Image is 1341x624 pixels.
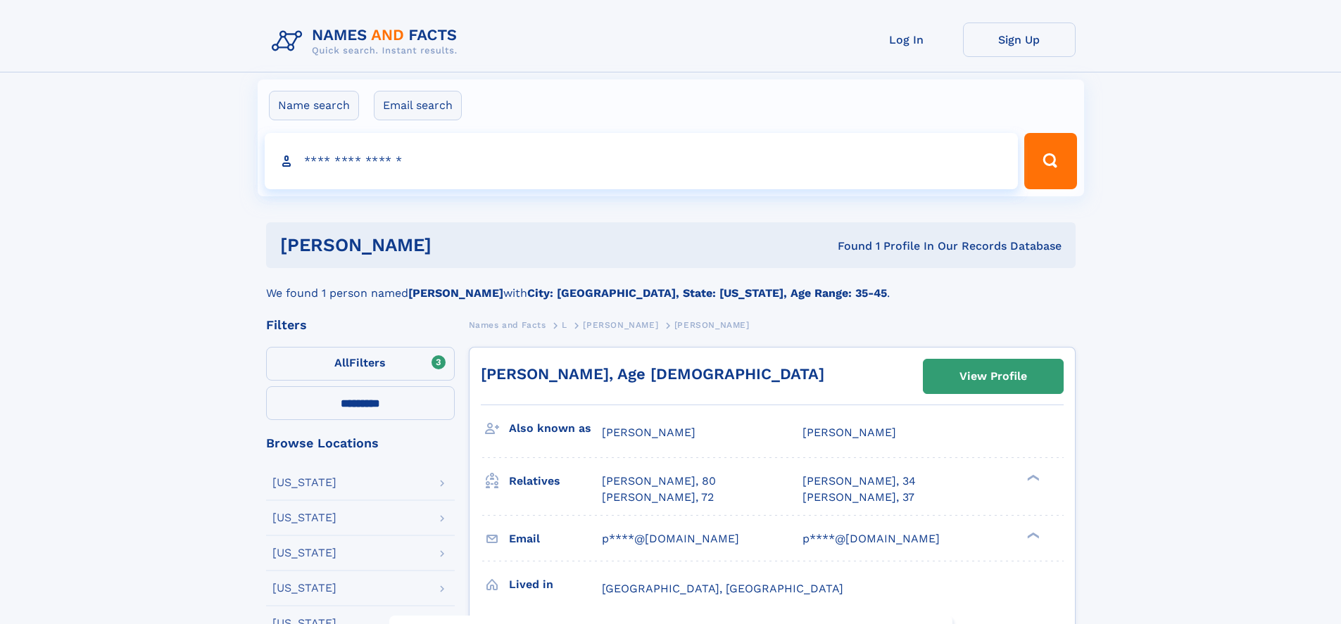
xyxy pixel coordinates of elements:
div: [US_STATE] [272,512,336,523]
a: [PERSON_NAME], Age [DEMOGRAPHIC_DATA] [481,365,824,383]
h1: [PERSON_NAME] [280,236,635,254]
img: Logo Names and Facts [266,23,469,61]
h3: Email [509,527,602,551]
a: View Profile [924,359,1063,393]
div: [US_STATE] [272,582,336,594]
span: [PERSON_NAME] [674,320,750,330]
b: City: [GEOGRAPHIC_DATA], State: [US_STATE], Age Range: 35-45 [527,286,887,300]
a: L [562,316,567,333]
div: ❯ [1024,530,1040,540]
a: Sign Up [963,23,1076,57]
span: [PERSON_NAME] [583,320,658,330]
span: [PERSON_NAME] [602,426,695,439]
label: Filters [266,347,455,381]
div: ❯ [1024,473,1040,483]
div: Browse Locations [266,437,455,450]
h3: Relatives [509,469,602,493]
button: Search Button [1024,133,1076,189]
label: Email search [374,91,462,120]
a: [PERSON_NAME], 80 [602,473,716,489]
div: Filters [266,319,455,331]
div: View Profile [959,360,1027,393]
a: Log In [850,23,963,57]
span: [PERSON_NAME] [802,426,896,439]
a: Names and Facts [469,316,546,333]
a: [PERSON_NAME], 34 [802,473,916,489]
input: search input [265,133,1019,189]
div: [US_STATE] [272,547,336,559]
a: [PERSON_NAME], 72 [602,490,714,505]
div: [US_STATE] [272,477,336,488]
span: [GEOGRAPHIC_DATA], [GEOGRAPHIC_DATA] [602,582,843,595]
div: Found 1 Profile In Our Records Database [634,238,1062,254]
h3: Lived in [509,573,602,597]
span: L [562,320,567,330]
span: All [334,356,349,369]
b: [PERSON_NAME] [408,286,503,300]
label: Name search [269,91,359,120]
a: [PERSON_NAME] [583,316,658,333]
h3: Also known as [509,416,602,440]
div: We found 1 person named with . [266,268,1076,302]
a: [PERSON_NAME], 37 [802,490,914,505]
